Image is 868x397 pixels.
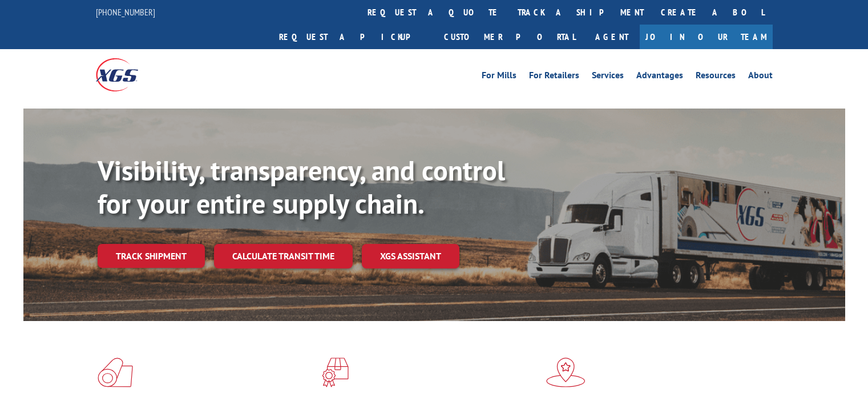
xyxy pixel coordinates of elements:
[214,244,353,268] a: Calculate transit time
[748,71,773,83] a: About
[96,6,155,18] a: [PHONE_NUMBER]
[98,244,205,268] a: Track shipment
[584,25,640,49] a: Agent
[546,358,586,387] img: xgs-icon-flagship-distribution-model-red
[362,244,459,268] a: XGS ASSISTANT
[98,358,133,387] img: xgs-icon-total-supply-chain-intelligence-red
[322,358,349,387] img: xgs-icon-focused-on-flooring-red
[482,71,516,83] a: For Mills
[696,71,736,83] a: Resources
[640,25,773,49] a: Join Our Team
[271,25,435,49] a: Request a pickup
[529,71,579,83] a: For Retailers
[98,153,505,221] b: Visibility, transparency, and control for your entire supply chain.
[636,71,683,83] a: Advantages
[435,25,584,49] a: Customer Portal
[592,71,624,83] a: Services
